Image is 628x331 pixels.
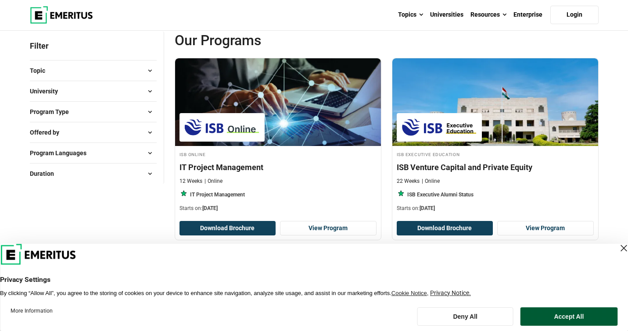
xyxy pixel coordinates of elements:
button: Download Brochure [397,221,493,236]
p: IT Project Management [190,191,245,199]
img: ISB Venture Capital and Private Equity | Online Finance Course [392,58,598,146]
span: University [30,86,65,96]
h4: IT Project Management [179,162,377,173]
img: ISB Executive Education [401,117,477,137]
p: Starts on: [179,205,377,212]
p: Online [205,178,222,185]
a: Finance Course by ISB Executive Education - September 27, 2025 ISB Executive Education ISB Execut... [392,58,598,217]
p: Online [422,178,440,185]
p: 12 Weeks [179,178,202,185]
button: Offered by [30,126,157,139]
p: Starts on: [397,205,594,212]
p: 22 Weeks [397,178,420,185]
h4: ISB Venture Capital and Private Equity [397,162,594,173]
span: Offered by [30,128,66,137]
span: Topic [30,66,52,75]
span: Program Type [30,107,76,117]
img: ISB Online [184,117,260,137]
span: Program Languages [30,148,93,158]
span: [DATE] [420,205,435,211]
a: Project Management Course by ISB Online - September 26, 2025 ISB Online ISB Online IT Project Man... [175,58,381,217]
button: Duration [30,167,157,180]
a: Login [550,6,599,24]
span: [DATE] [202,205,218,211]
span: Our Programs [175,32,387,49]
a: View Program [497,221,594,236]
button: Topic [30,64,157,77]
h4: ISB Executive Education [397,150,594,158]
button: Program Type [30,105,157,118]
span: Duration [30,169,61,178]
button: University [30,85,157,98]
img: IT Project Management | Online Project Management Course [175,58,381,146]
p: ISB Executive Alumni Status [407,191,474,199]
button: Program Languages [30,146,157,160]
h4: ISB Online [179,150,377,158]
button: Download Brochure [179,221,276,236]
p: Filter [30,32,157,60]
a: View Program [280,221,377,236]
